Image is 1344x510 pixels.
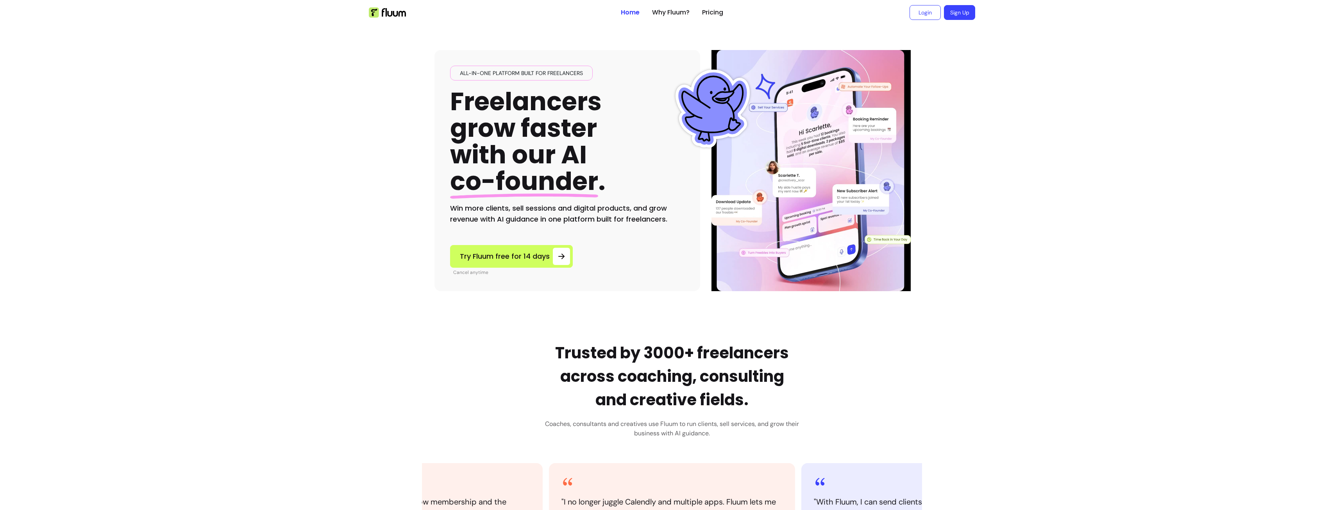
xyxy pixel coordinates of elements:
p: Cancel anytime [453,269,573,276]
h2: Win more clients, sell sessions and digital products, and grow revenue with AI guidance in one pl... [450,203,685,225]
span: Try Fluum free for 14 days [460,251,550,262]
img: Fluum Duck sticker [674,70,752,148]
a: Try Fluum free for 14 days [450,245,573,268]
span: co-founder [450,164,598,199]
a: Home [621,8,640,17]
a: Login [910,5,941,20]
a: Why Fluum? [652,8,690,17]
h2: Trusted by 3000+ freelancers across coaching, consulting and creative fields. [545,341,799,412]
h1: Freelancers grow faster with our AI . [450,88,606,195]
span: All-in-one platform built for freelancers [457,69,586,77]
a: Pricing [702,8,723,17]
a: Sign Up [944,5,975,20]
img: Fluum Logo [369,7,406,18]
img: Illustration of Fluum AI Co-Founder on a smartphone, showing solo business performance insights s... [713,50,910,291]
h3: Coaches, consultants and creatives use Fluum to run clients, sell services, and grow their busine... [545,419,799,438]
